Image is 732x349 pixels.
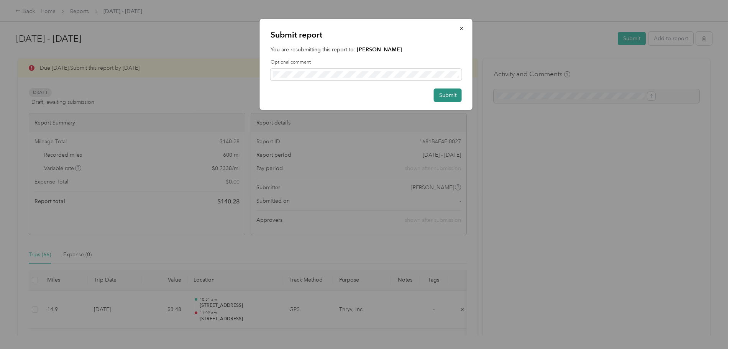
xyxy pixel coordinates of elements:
[434,88,462,102] button: Submit
[357,46,402,53] strong: [PERSON_NAME]
[271,46,462,54] p: You are resubmitting this report to:
[271,29,462,40] p: Submit report
[689,306,732,349] iframe: Everlance-gr Chat Button Frame
[271,59,462,66] label: Optional comment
